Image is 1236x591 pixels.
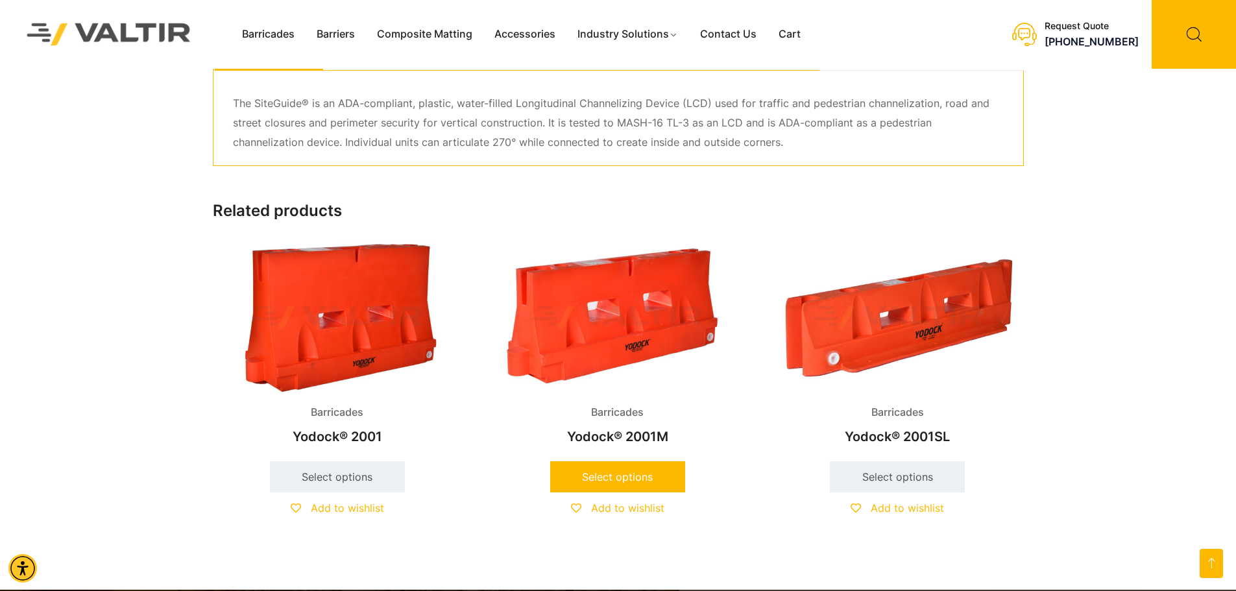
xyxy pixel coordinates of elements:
[581,403,653,422] span: Barricades
[768,25,812,44] a: Cart
[1200,549,1223,578] a: Open this option
[366,25,483,44] a: Composite Matting
[213,422,462,451] h2: Yodock® 2001
[862,403,934,422] span: Barricades
[1045,35,1139,48] a: call (888) 496-3625
[550,461,685,492] a: Select options for “Yodock® 2001M”
[851,501,944,514] a: Add to wishlist
[8,554,37,583] div: Accessibility Menu
[830,461,965,492] a: Select options for “Yodock® 2001SL”
[311,501,384,514] span: Add to wishlist
[213,243,462,393] img: Barricades
[492,422,742,451] h2: Yodock® 2001M
[301,403,373,422] span: Barricades
[213,243,462,452] a: BarricadesYodock® 2001
[773,243,1022,452] a: BarricadesYodock® 2001SL
[231,25,306,44] a: Barricades
[591,501,664,514] span: Add to wishlist
[571,501,664,514] a: Add to wishlist
[483,25,566,44] a: Accessories
[689,25,768,44] a: Contact Us
[270,461,405,492] a: Select options for “Yodock® 2001”
[566,25,689,44] a: Industry Solutions
[291,501,384,514] a: Add to wishlist
[306,25,366,44] a: Barriers
[1045,21,1139,32] div: Request Quote
[492,243,742,452] a: BarricadesYodock® 2001M
[871,501,944,514] span: Add to wishlist
[233,94,1004,152] p: The SiteGuide® is an ADA-compliant, plastic, water-filled Longitudinal Channelizing Device (LCD) ...
[213,202,1024,221] h2: Related products
[773,243,1022,393] img: Barricades
[10,6,208,62] img: Valtir Rentals
[492,243,742,393] img: Barricades
[773,422,1022,451] h2: Yodock® 2001SL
